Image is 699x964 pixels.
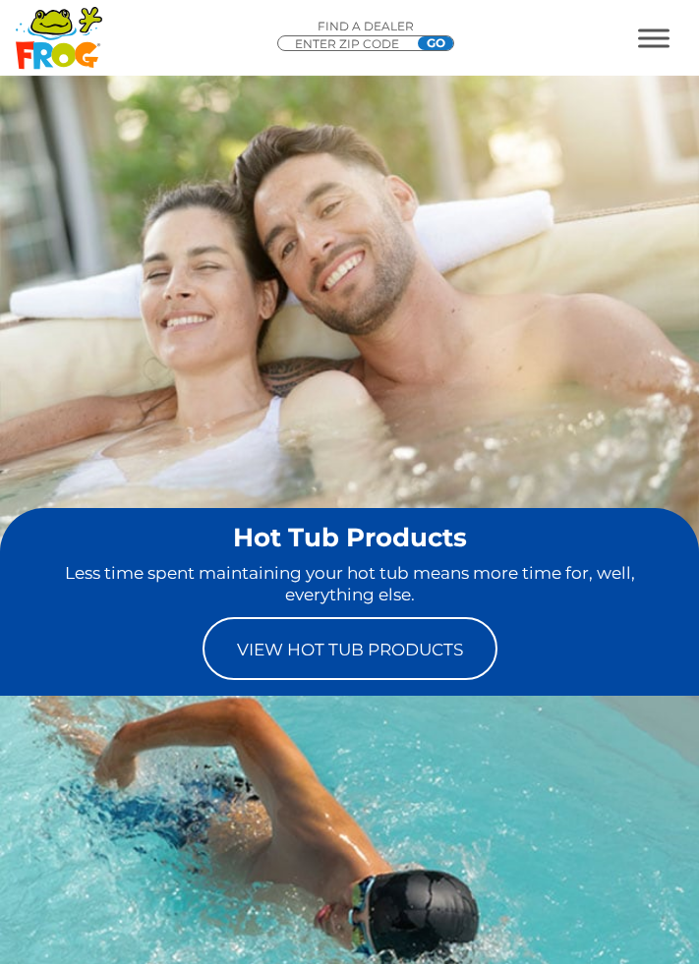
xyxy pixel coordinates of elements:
input: Zip Code Form [293,36,411,52]
button: MENU [638,28,670,47]
p: Find A Dealer [277,18,454,35]
a: View Hot Tub Products [203,617,497,680]
input: GO [418,36,453,50]
h2: Hot Tub Products [53,524,646,552]
p: Less time spent maintaining your hot tub means more time for, well, everything else. [53,562,646,605]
